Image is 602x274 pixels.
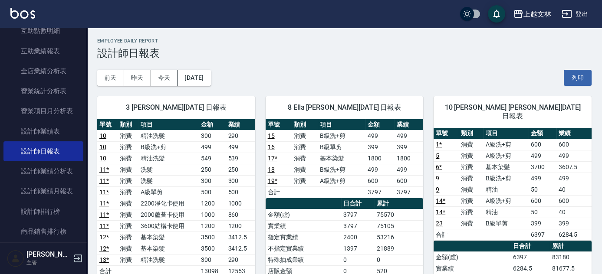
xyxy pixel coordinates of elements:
td: 600 [529,139,556,150]
td: 精油 [484,184,529,195]
button: [DATE] [178,70,211,86]
a: 全店業績分析表 [3,61,83,81]
td: 消費 [292,153,318,164]
td: 499 [556,173,592,184]
td: 6284.5 [511,263,550,274]
td: 洗髮 [138,164,199,175]
td: 290 [226,254,255,265]
td: 消費 [118,130,138,141]
td: 499 [199,141,226,153]
td: A級洗+剪 [484,195,529,206]
a: 商品銷售排行榜 [3,222,83,241]
th: 單號 [266,119,292,130]
td: 600 [529,195,556,206]
td: 金額(虛) [434,251,510,263]
td: 消費 [118,198,138,209]
td: 300 [226,175,255,186]
p: 主管 [26,259,71,267]
td: 消費 [118,254,138,265]
td: 基本染髮 [138,232,199,243]
a: 設計師排行榜 [3,202,83,222]
td: 600 [395,175,424,186]
th: 項目 [138,119,199,130]
th: 單號 [434,128,458,139]
th: 日合計 [511,241,550,252]
td: B級單剪 [484,218,529,229]
td: 消費 [459,150,484,161]
td: 3797 [365,186,395,198]
td: 499 [365,164,395,175]
td: 消費 [118,209,138,220]
th: 累計 [375,198,423,209]
td: 600 [556,139,592,150]
td: 860 [226,209,255,220]
td: 消費 [118,232,138,243]
a: 15 [268,132,275,139]
th: 累計 [550,241,592,252]
td: 消費 [118,153,138,164]
td: 499 [395,130,424,141]
a: 10 [99,144,106,150]
td: 消費 [292,175,318,186]
a: 設計師日報表 [3,141,83,161]
a: 10 [99,155,106,162]
a: 商品消耗明細 [3,241,83,261]
td: 3797 [341,209,375,220]
td: 消費 [118,186,138,198]
td: 21889 [375,243,423,254]
td: 3500 [199,243,226,254]
td: 549 [199,153,226,164]
button: 上越文林 [510,5,555,23]
td: B級單剪 [318,141,365,153]
td: 消費 [118,175,138,186]
td: 消費 [292,164,318,175]
td: 消費 [118,220,138,232]
th: 業績 [556,128,592,139]
td: 499 [395,164,424,175]
td: 基本染髮 [318,153,365,164]
td: 特殊抽成業績 [266,254,342,265]
a: 9 [436,186,439,193]
td: 1200 [226,220,255,232]
td: 500 [226,186,255,198]
td: 1200 [199,198,226,209]
td: 消費 [292,141,318,153]
a: 營業項目月分析表 [3,101,83,121]
td: 消費 [118,243,138,254]
td: B級洗+剪 [318,130,365,141]
td: 499 [529,150,556,161]
td: 消費 [118,164,138,175]
td: 250 [226,164,255,175]
td: 基本染髮 [484,161,529,173]
td: 0 [341,254,375,265]
a: 互助業績報表 [3,41,83,61]
td: 499 [226,141,255,153]
td: 539 [226,153,255,164]
th: 業績 [226,119,255,130]
td: 300 [199,130,226,141]
td: 消費 [459,173,484,184]
td: 2200淨化卡使用 [138,198,199,209]
h3: 設計師日報表 [97,47,592,59]
td: B級洗+剪 [318,164,365,175]
td: 3797 [395,186,424,198]
td: A級洗+剪 [484,139,529,150]
th: 類別 [292,119,318,130]
th: 日合計 [341,198,375,209]
a: 互助點數明細 [3,21,83,41]
a: 5 [436,152,439,159]
td: 合計 [434,229,458,240]
td: 3412.5 [226,243,255,254]
td: 3600結構卡使用 [138,220,199,232]
td: 600 [365,175,395,186]
h2: Employee Daily Report [97,38,592,44]
td: B級洗+剪 [484,173,529,184]
button: 今天 [151,70,178,86]
a: 設計師業績表 [3,121,83,141]
a: 18 [268,166,275,173]
td: 消費 [459,206,484,218]
a: 設計師業績分析表 [3,161,83,181]
a: 設計師業績月報表 [3,181,83,201]
td: 81677.5 [550,263,592,274]
th: 類別 [459,128,484,139]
